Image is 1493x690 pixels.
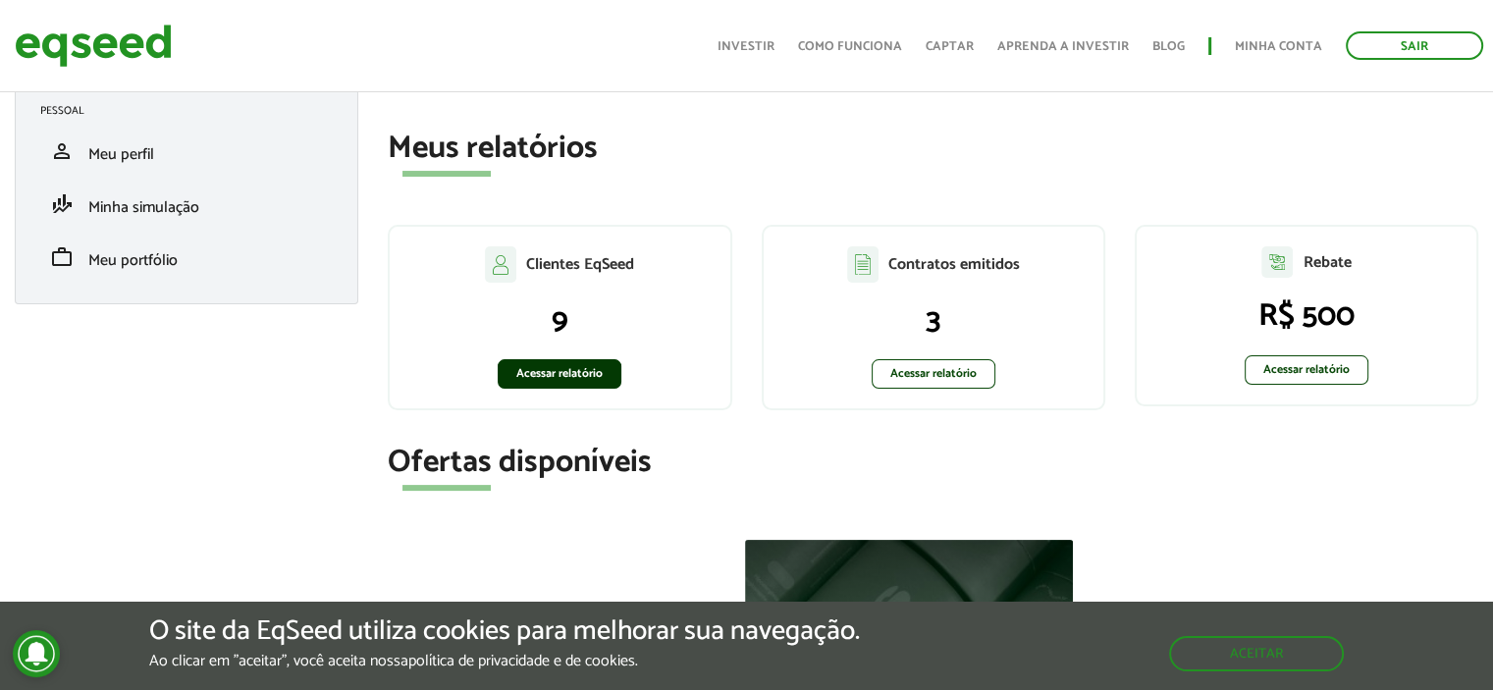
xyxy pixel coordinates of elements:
p: Ao clicar em "aceitar", você aceita nossa . [149,652,860,670]
span: person [50,139,74,163]
img: EqSeed [15,20,172,72]
a: Como funciona [798,40,902,53]
li: Minha simulação [26,178,347,231]
h2: Pessoal [40,105,347,117]
p: 9 [409,302,710,340]
img: agent-contratos.svg [847,246,879,283]
a: Blog [1152,40,1185,53]
li: Meu portfólio [26,231,347,284]
a: finance_modeMinha simulação [40,192,333,216]
button: Aceitar [1169,636,1344,671]
h2: Meus relatórios [388,132,1478,166]
img: agent-relatorio.svg [1261,246,1293,278]
p: Clientes EqSeed [526,255,634,274]
a: Sair [1346,31,1483,60]
a: Investir [718,40,774,53]
p: R$ 500 [1156,297,1457,335]
a: Captar [926,40,974,53]
span: finance_mode [50,192,74,216]
a: Acessar relatório [498,359,621,389]
a: Minha conta [1235,40,1322,53]
span: work [50,245,74,269]
span: Meu portfólio [88,247,178,274]
a: Acessar relatório [872,359,995,389]
img: agent-clientes.svg [485,246,516,282]
p: 3 [783,302,1084,340]
h5: O site da EqSeed utiliza cookies para melhorar sua navegação. [149,616,860,647]
a: personMeu perfil [40,139,333,163]
h2: Ofertas disponíveis [388,446,1478,480]
span: Meu perfil [88,141,154,168]
p: Rebate [1303,253,1351,272]
a: Acessar relatório [1245,355,1368,385]
p: Contratos emitidos [888,255,1020,274]
span: Minha simulação [88,194,199,221]
a: Aprenda a investir [997,40,1129,53]
a: workMeu portfólio [40,245,333,269]
li: Meu perfil [26,125,347,178]
a: política de privacidade e de cookies [408,654,635,669]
